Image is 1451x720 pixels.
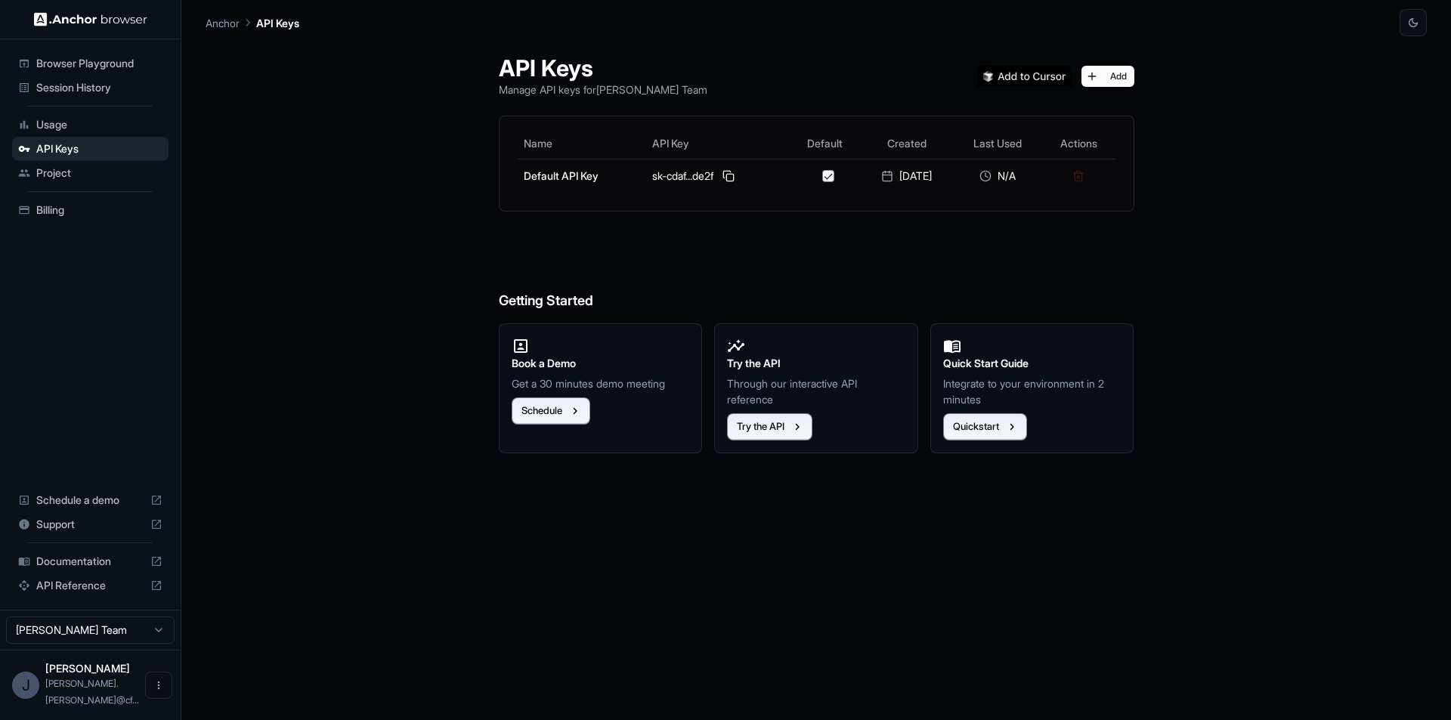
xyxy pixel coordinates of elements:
[12,549,169,573] div: Documentation
[512,355,690,372] h2: Book a Demo
[499,82,707,97] p: Manage API keys for [PERSON_NAME] Team
[866,168,947,184] div: [DATE]
[36,141,162,156] span: API Keys
[34,12,147,26] img: Anchor Logo
[652,167,784,185] div: sk-cdaf...de2f
[512,397,590,425] button: Schedule
[12,512,169,536] div: Support
[45,678,139,706] span: joe.perkins@cfohub.com
[518,128,646,159] th: Name
[206,15,240,31] p: Anchor
[860,128,953,159] th: Created
[943,355,1122,372] h2: Quick Start Guide
[12,113,169,137] div: Usage
[790,128,860,159] th: Default
[45,662,130,675] span: Joseph Perkins
[953,128,1042,159] th: Last Used
[206,14,299,31] nav: breadcrumb
[36,165,162,181] span: Project
[943,413,1027,440] button: Quickstart
[1042,128,1115,159] th: Actions
[727,413,812,440] button: Try the API
[36,554,144,569] span: Documentation
[36,117,162,132] span: Usage
[512,375,690,391] p: Get a 30 minutes demo meeting
[959,168,1036,184] div: N/A
[518,159,646,193] td: Default API Key
[943,375,1122,407] p: Integrate to your environment in 2 minutes
[12,161,169,185] div: Project
[145,672,172,699] button: Open menu
[36,578,144,593] span: API Reference
[36,493,144,508] span: Schedule a demo
[727,355,905,372] h2: Try the API
[12,51,169,76] div: Browser Playground
[719,167,738,185] button: Copy API key
[36,202,162,218] span: Billing
[36,517,144,532] span: Support
[256,15,299,31] p: API Keys
[12,76,169,100] div: Session History
[12,573,169,598] div: API Reference
[646,128,790,159] th: API Key
[36,80,162,95] span: Session History
[977,66,1072,87] img: Add anchorbrowser MCP server to Cursor
[36,56,162,71] span: Browser Playground
[12,137,169,161] div: API Keys
[499,54,707,82] h1: API Keys
[499,230,1134,312] h6: Getting Started
[12,198,169,222] div: Billing
[1081,66,1134,87] button: Add
[727,375,905,407] p: Through our interactive API reference
[12,672,39,699] div: J
[12,488,169,512] div: Schedule a demo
